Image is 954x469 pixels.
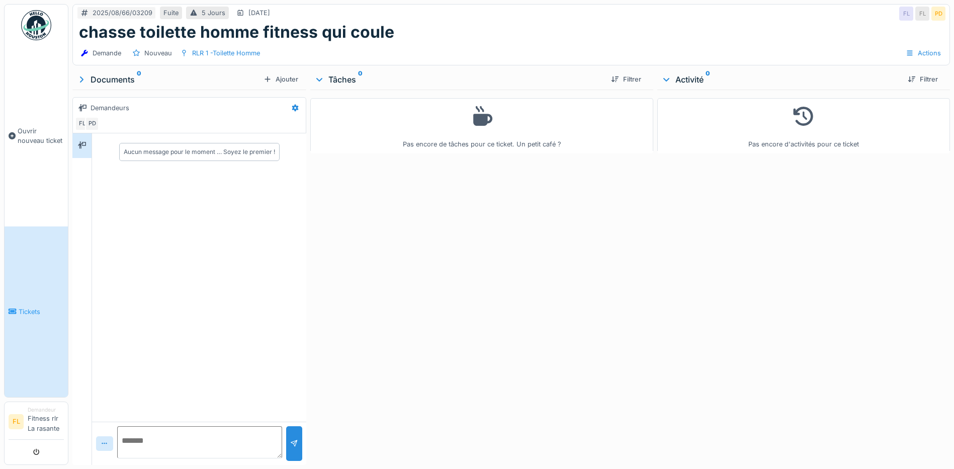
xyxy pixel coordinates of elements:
[19,307,64,317] span: Tickets
[706,73,710,86] sup: 0
[314,73,603,86] div: Tâches
[124,147,275,157] div: Aucun message pour le moment … Soyez le premier !
[259,72,302,86] div: Ajouter
[317,103,647,149] div: Pas encore de tâches pour ce ticket. Un petit café ?
[75,117,89,131] div: FL
[85,117,99,131] div: PD
[91,103,129,113] div: Demandeurs
[915,7,929,21] div: FL
[163,8,179,18] div: Fuite
[904,72,942,86] div: Filtrer
[9,414,24,429] li: FL
[192,48,260,58] div: RLR 1 -Toilette Homme
[76,73,259,86] div: Documents
[358,73,363,86] sup: 0
[607,72,645,86] div: Filtrer
[18,126,64,145] span: Ouvrir nouveau ticket
[202,8,225,18] div: 5 Jours
[144,48,172,58] div: Nouveau
[9,406,64,440] a: FL DemandeurFitness rlr La rasante
[137,73,141,86] sup: 0
[21,10,51,40] img: Badge_color-CXgf-gQk.svg
[5,46,68,226] a: Ouvrir nouveau ticket
[28,406,64,414] div: Demandeur
[248,8,270,18] div: [DATE]
[661,73,900,86] div: Activité
[901,46,945,60] div: Actions
[899,7,913,21] div: FL
[931,7,945,21] div: PD
[664,103,943,149] div: Pas encore d'activités pour ce ticket
[93,48,121,58] div: Demande
[79,23,394,42] h1: chasse toilette homme fitness qui coule
[28,406,64,437] li: Fitness rlr La rasante
[93,8,152,18] div: 2025/08/66/03209
[5,226,68,397] a: Tickets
